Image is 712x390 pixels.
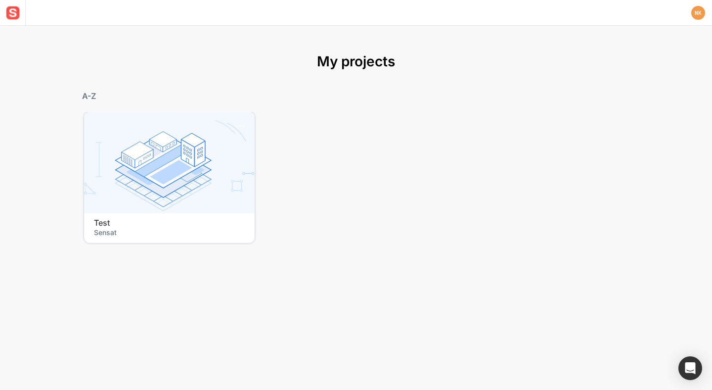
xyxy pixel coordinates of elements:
span: Sensat [94,228,245,237]
div: A-Z [82,90,96,102]
div: Open Intercom Messenger [678,356,702,380]
h4: Test [94,218,245,228]
img: sensat [4,4,22,22]
text: NK [695,9,702,16]
h1: My projects [317,53,395,70]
